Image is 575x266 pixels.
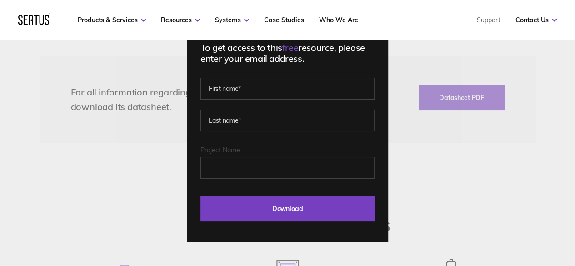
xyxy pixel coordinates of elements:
[319,16,358,24] a: Who We Are
[161,16,200,24] a: Resources
[200,78,375,100] input: First name*
[200,196,375,221] input: Download
[477,16,500,24] a: Support
[264,16,304,24] a: Case Studies
[78,16,146,24] a: Products & Services
[200,146,240,154] span: Project Name
[282,42,298,53] span: free
[530,222,575,266] iframe: Chat Widget
[515,16,557,24] a: Contact Us
[200,110,375,131] input: Last name*
[215,16,249,24] a: Systems
[200,42,375,64] div: To get access to this resource, please enter your email address.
